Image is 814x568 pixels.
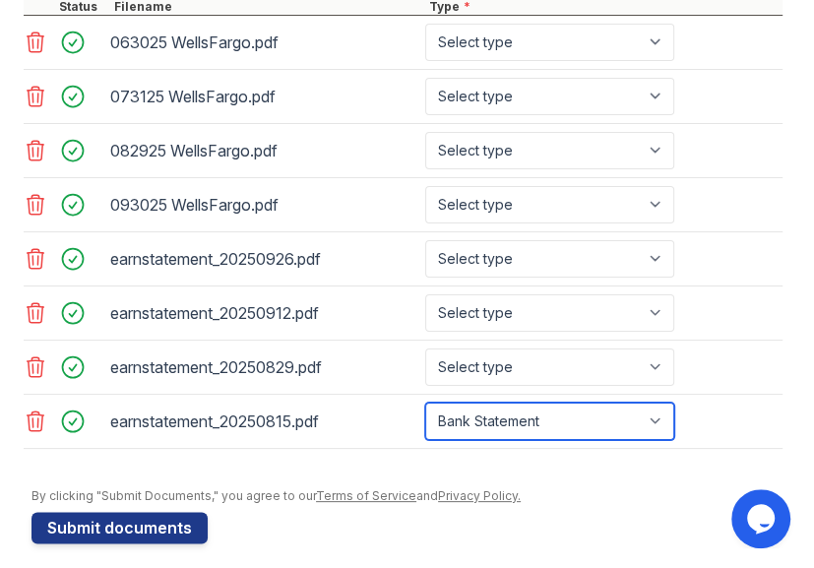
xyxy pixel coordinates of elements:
[110,406,417,437] div: earnstatement_20250815.pdf
[110,351,417,383] div: earnstatement_20250829.pdf
[110,81,417,112] div: 073125 WellsFargo.pdf
[110,243,417,275] div: earnstatement_20250926.pdf
[31,512,208,543] button: Submit documents
[110,27,417,58] div: 063025 WellsFargo.pdf
[110,297,417,329] div: earnstatement_20250912.pdf
[316,488,416,503] a: Terms of Service
[110,135,417,166] div: 082925 WellsFargo.pdf
[110,189,417,221] div: 093025 WellsFargo.pdf
[438,488,521,503] a: Privacy Policy.
[731,489,794,548] iframe: chat widget
[31,488,783,504] div: By clicking "Submit Documents," you agree to our and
